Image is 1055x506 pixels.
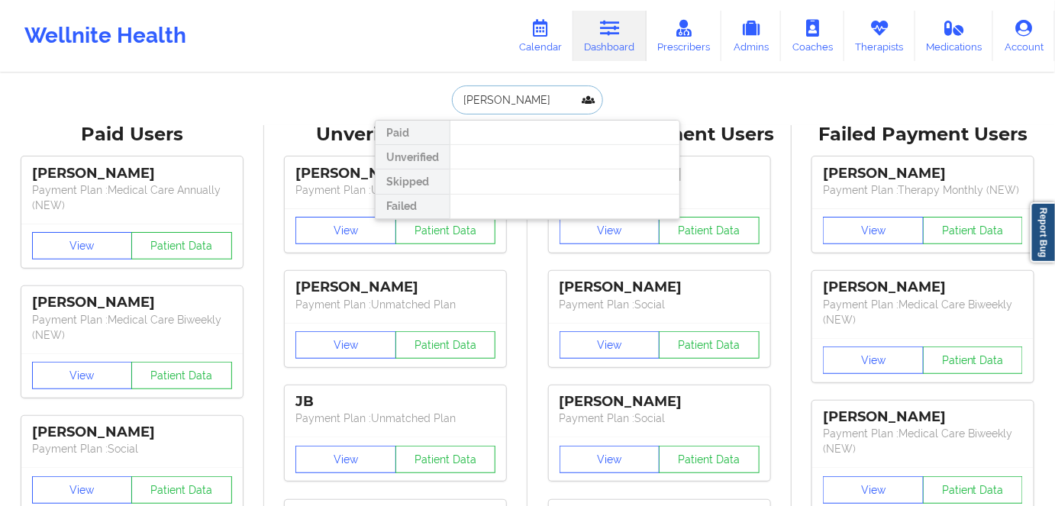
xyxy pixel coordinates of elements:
[823,182,1023,198] p: Payment Plan : Therapy Monthly (NEW)
[32,165,232,182] div: [PERSON_NAME]
[560,411,760,426] p: Payment Plan : Social
[395,446,496,473] button: Patient Data
[295,331,396,359] button: View
[295,165,495,182] div: [PERSON_NAME]
[295,446,396,473] button: View
[823,165,1023,182] div: [PERSON_NAME]
[295,297,495,312] p: Payment Plan : Unmatched Plan
[32,294,232,311] div: [PERSON_NAME]
[823,297,1023,327] p: Payment Plan : Medical Care Biweekly (NEW)
[802,123,1045,147] div: Failed Payment Users
[295,217,396,244] button: View
[295,182,495,198] p: Payment Plan : Unmatched Plan
[395,331,496,359] button: Patient Data
[395,217,496,244] button: Patient Data
[823,426,1023,456] p: Payment Plan : Medical Care Biweekly (NEW)
[573,11,647,61] a: Dashboard
[659,331,760,359] button: Patient Data
[560,279,760,296] div: [PERSON_NAME]
[32,232,133,259] button: View
[560,393,760,411] div: [PERSON_NAME]
[993,11,1055,61] a: Account
[923,217,1024,244] button: Patient Data
[376,169,450,194] div: Skipped
[508,11,573,61] a: Calendar
[560,297,760,312] p: Payment Plan : Social
[823,279,1023,296] div: [PERSON_NAME]
[11,123,253,147] div: Paid Users
[844,11,915,61] a: Therapists
[131,362,232,389] button: Patient Data
[647,11,722,61] a: Prescribers
[131,476,232,504] button: Patient Data
[923,346,1024,374] button: Patient Data
[275,123,518,147] div: Unverified Users
[1031,202,1055,263] a: Report Bug
[915,11,994,61] a: Medications
[560,331,660,359] button: View
[659,446,760,473] button: Patient Data
[721,11,781,61] a: Admins
[923,476,1024,504] button: Patient Data
[376,195,450,219] div: Failed
[560,217,660,244] button: View
[295,411,495,426] p: Payment Plan : Unmatched Plan
[823,476,924,504] button: View
[376,145,450,169] div: Unverified
[823,346,924,374] button: View
[32,476,133,504] button: View
[376,121,450,145] div: Paid
[295,279,495,296] div: [PERSON_NAME]
[131,232,232,259] button: Patient Data
[32,441,232,456] p: Payment Plan : Social
[560,446,660,473] button: View
[32,312,232,343] p: Payment Plan : Medical Care Biweekly (NEW)
[295,393,495,411] div: JB
[32,182,232,213] p: Payment Plan : Medical Care Annually (NEW)
[781,11,844,61] a: Coaches
[32,424,232,441] div: [PERSON_NAME]
[823,217,924,244] button: View
[32,362,133,389] button: View
[823,408,1023,426] div: [PERSON_NAME]
[659,217,760,244] button: Patient Data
